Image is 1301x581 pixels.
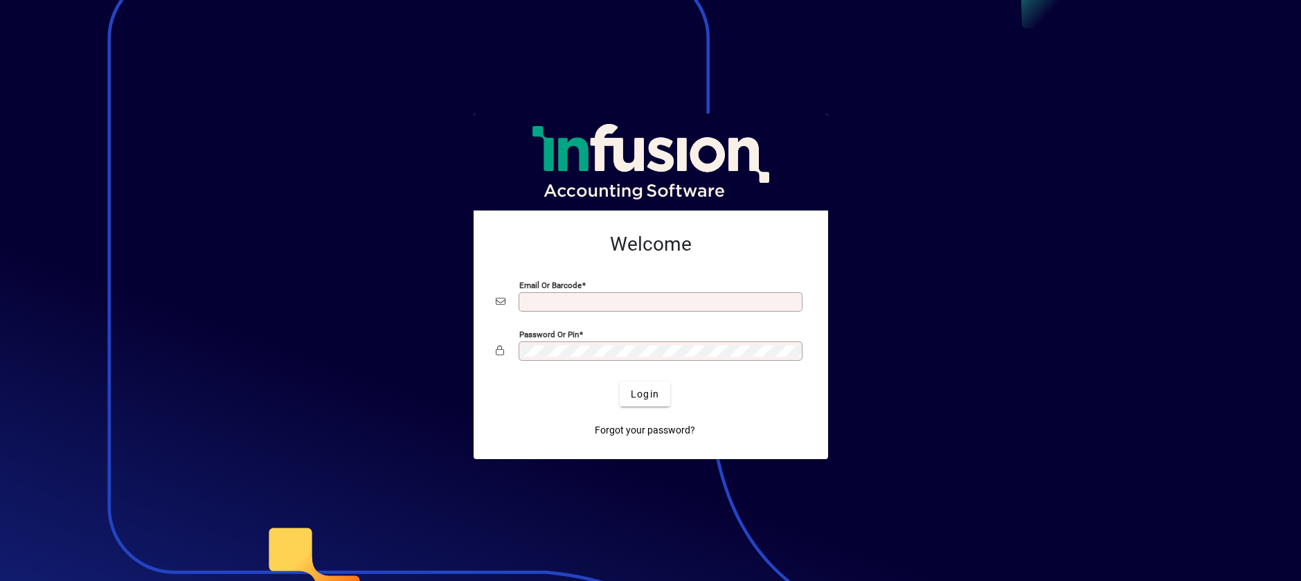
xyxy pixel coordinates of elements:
[519,280,582,290] mat-label: Email or Barcode
[620,382,670,406] button: Login
[519,330,579,339] mat-label: Password or Pin
[496,233,806,256] h2: Welcome
[589,418,701,443] a: Forgot your password?
[595,423,695,438] span: Forgot your password?
[631,387,659,402] span: Login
